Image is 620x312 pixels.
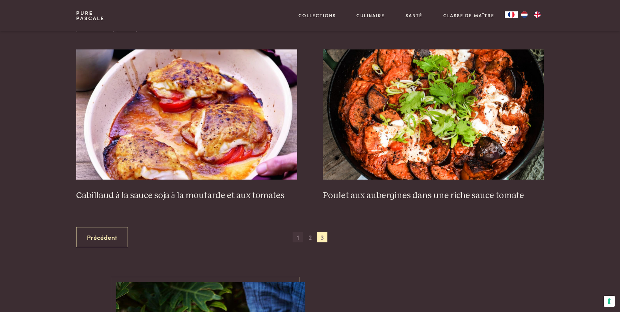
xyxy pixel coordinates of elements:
[76,49,297,201] a: Cabillaud à la sauce soja à la moutarde et aux tomates Cabillaud à la sauce soja à la moutarde et...
[505,11,518,18] div: Language
[76,190,297,201] h3: Cabillaud à la sauce soja à la moutarde et aux tomates
[323,49,544,201] a: Poulet aux aubergines dans une riche sauce tomate Poulet aux aubergines dans une riche sauce tomate
[356,12,385,19] a: Culinaire
[76,10,104,21] a: PurePascale
[604,296,615,307] button: Vos préférences en matière de consentement pour les technologies de suivi
[518,11,531,18] a: NL
[505,11,544,18] aside: Language selected: Français
[518,11,544,18] ul: Language list
[76,49,297,180] img: Cabillaud à la sauce soja à la moutarde et aux tomates
[323,49,544,180] img: Poulet aux aubergines dans une riche sauce tomate
[443,12,494,19] a: Classe de maître
[505,11,518,18] a: FR
[305,232,315,242] span: 2
[317,232,327,242] span: 3
[298,12,336,19] a: Collections
[293,232,303,242] span: 1
[406,12,422,19] a: Santé
[76,227,128,248] a: Précédent
[323,190,544,201] h3: Poulet aux aubergines dans une riche sauce tomate
[531,11,544,18] a: EN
